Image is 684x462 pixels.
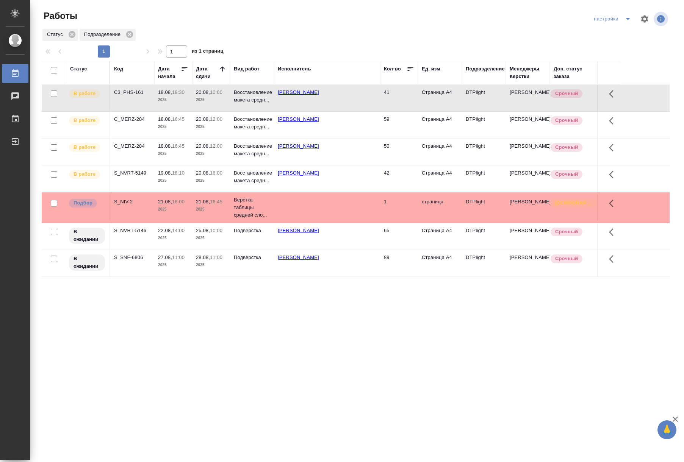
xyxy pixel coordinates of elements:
p: 2025 [158,234,188,242]
p: 28.08, [196,254,210,260]
a: [PERSON_NAME] [278,254,319,260]
p: Срочный [555,144,578,151]
p: [PERSON_NAME] [510,115,546,123]
p: 19.08, [158,170,172,176]
p: 20.08, [196,89,210,95]
div: split button [592,13,635,25]
p: 12:00 [210,143,222,149]
td: 65 [380,223,418,250]
p: [DEMOGRAPHIC_DATA] [555,199,593,207]
div: S_NVRT-5146 [114,227,150,234]
p: 2025 [158,261,188,269]
p: 2025 [196,206,226,213]
div: C_MERZ-284 [114,115,150,123]
div: Подразделение [466,65,505,73]
div: Исполнитель [278,65,311,73]
p: 20.08, [196,116,210,122]
div: Статус [70,65,87,73]
a: [PERSON_NAME] [278,228,319,233]
td: страница [418,194,462,221]
p: 18.08, [158,143,172,149]
div: Код [114,65,123,73]
div: Ед. изм [422,65,440,73]
p: В ожидании [74,228,100,243]
td: DTPlight [462,139,506,165]
p: 18.08, [158,89,172,95]
div: Менеджеры верстки [510,65,546,80]
p: 10:00 [210,228,222,233]
p: 25.08, [196,228,210,233]
p: 18:10 [172,170,185,176]
p: Срочный [555,255,578,262]
td: DTPlight [462,85,506,111]
p: [PERSON_NAME] [510,89,546,96]
div: Кол-во [384,65,401,73]
td: DTPlight [462,223,506,250]
p: 16:45 [172,143,185,149]
p: 27.08, [158,254,172,260]
button: Здесь прячутся важные кнопки [604,223,623,241]
td: Страница А4 [418,85,462,111]
p: Срочный [555,117,578,124]
div: Дата сдачи [196,65,219,80]
p: [PERSON_NAME] [510,142,546,150]
p: 2025 [196,123,226,131]
div: S_SNF-6806 [114,254,150,261]
td: DTPlight [462,250,506,276]
p: 2025 [158,150,188,158]
p: 18.08, [158,116,172,122]
td: 41 [380,85,418,111]
div: Исполнитель назначен, приступать к работе пока рано [68,254,106,272]
span: Посмотреть информацию [654,12,670,26]
p: 20.08, [196,170,210,176]
p: 2025 [196,177,226,184]
td: Страница А4 [418,139,462,165]
button: 🙏 [657,420,676,439]
p: 16:00 [172,199,185,204]
p: В работе [74,144,95,151]
p: 14:00 [172,228,185,233]
td: Страница А4 [418,223,462,250]
button: Здесь прячутся важные кнопки [604,85,623,103]
td: 1 [380,194,418,221]
div: S_NIV-2 [114,198,150,206]
div: Исполнитель выполняет работу [68,169,106,179]
p: 18:30 [172,89,185,95]
p: 2025 [196,150,226,158]
div: Исполнитель выполняет работу [68,115,106,126]
div: Вид работ [234,65,260,73]
button: Здесь прячутся важные кнопки [604,250,623,268]
div: Исполнитель выполняет работу [68,142,106,153]
p: Статус [47,31,66,38]
button: Здесь прячутся важные кнопки [604,112,623,130]
td: DTPlight [462,165,506,192]
td: DTPlight [462,112,506,138]
td: Страница А4 [418,250,462,276]
p: [PERSON_NAME] [510,227,546,234]
p: В ожидании [74,255,100,270]
p: 2025 [158,177,188,184]
p: 18:00 [210,170,222,176]
p: Верстка таблицы средней сло... [234,196,270,219]
div: Можно подбирать исполнителей [68,198,106,208]
span: Работы [42,10,77,22]
p: 12:00 [210,116,222,122]
p: Подверстка [234,254,270,261]
p: В работе [74,117,95,124]
p: Подразделение [84,31,123,38]
p: Подверстка [234,227,270,234]
p: [PERSON_NAME] [510,254,546,261]
p: 2025 [196,96,226,104]
p: 21.08, [158,199,172,204]
div: C3_PHS-161 [114,89,150,96]
p: 11:00 [210,254,222,260]
p: 16:45 [210,199,222,204]
p: Восстановление макета средн... [234,142,270,158]
td: 59 [380,112,418,138]
p: В работе [74,170,95,178]
p: [PERSON_NAME] [510,198,546,206]
div: S_NVRT-5149 [114,169,150,177]
div: Статус [42,29,78,41]
button: Здесь прячутся важные кнопки [604,194,623,212]
p: 22.08, [158,228,172,233]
